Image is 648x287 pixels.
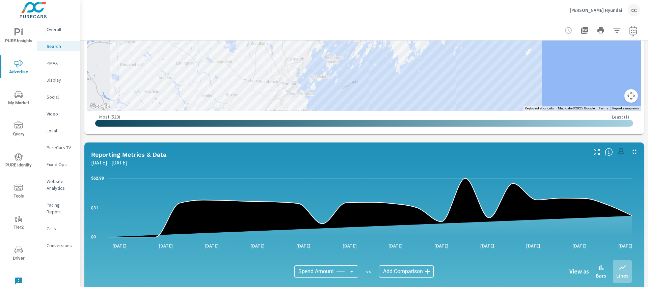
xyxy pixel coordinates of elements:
[37,142,80,153] div: PureCars TV
[2,28,35,45] span: PURE Insights
[47,161,75,168] p: Fixed Ops
[292,242,315,249] p: [DATE]
[2,184,35,200] span: Tools
[47,77,75,83] p: Display
[37,200,80,217] div: Pacing Report
[47,144,75,151] p: PureCars TV
[379,265,434,278] div: Add Comparison
[616,147,626,157] span: Select a preset date range to save this widget
[2,153,35,169] span: PURE Identity
[37,109,80,119] div: Video
[614,242,637,249] p: [DATE]
[568,242,591,249] p: [DATE]
[47,178,75,191] p: Website Analytics
[612,114,629,120] p: Least ( 1 )
[154,242,178,249] p: [DATE]
[599,106,608,110] a: Terms (opens in new tab)
[570,7,622,13] p: [PERSON_NAME] Hyundai
[89,102,111,111] a: Open this area in Google Maps (opens a new window)
[37,224,80,234] div: Calls
[91,176,104,181] text: $62.98
[2,122,35,138] span: Query
[91,235,96,239] text: $0
[47,110,75,117] p: Video
[521,242,545,249] p: [DATE]
[47,94,75,100] p: Social
[578,24,591,37] button: "Export Report to PDF"
[616,271,628,280] p: Lines
[47,60,75,67] p: PMAX
[37,176,80,193] div: Website Analytics
[338,242,361,249] p: [DATE]
[37,159,80,169] div: Fixed Ops
[624,89,638,103] button: Map camera controls
[383,268,423,275] span: Add Comparison
[294,265,358,278] div: Spend Amount
[47,202,75,215] p: Pacing Report
[99,114,120,120] p: Most ( 529 )
[596,271,606,280] p: Bars
[47,242,75,249] p: Conversions
[37,41,80,51] div: Search
[108,242,131,249] p: [DATE]
[91,151,166,158] h5: Reporting Metrics & Data
[47,43,75,50] p: Search
[37,126,80,136] div: Local
[569,268,589,275] h6: View as
[2,246,35,262] span: Driver
[246,242,269,249] p: [DATE]
[37,240,80,251] div: Conversions
[37,92,80,102] div: Social
[384,242,407,249] p: [DATE]
[47,127,75,134] p: Local
[525,106,554,111] button: Keyboard shortcuts
[200,242,223,249] p: [DATE]
[628,4,640,16] div: CC
[591,147,602,157] button: Make Fullscreen
[612,106,639,110] a: Report a map error
[605,148,613,156] span: Understand Search data over time and see how metrics compare to each other.
[37,58,80,68] div: PMAX
[2,59,35,76] span: Advertise
[2,90,35,107] span: My Market
[594,24,607,37] button: Print Report
[37,75,80,85] div: Display
[47,26,75,33] p: Overall
[430,242,453,249] p: [DATE]
[89,102,111,111] img: Google
[298,268,334,275] span: Spend Amount
[476,242,499,249] p: [DATE]
[91,158,128,166] p: [DATE] - [DATE]
[358,268,379,275] p: vs
[91,206,98,210] text: $31
[37,24,80,34] div: Overall
[558,106,595,110] span: Map data ©2025 Google
[629,147,640,157] button: Minimize Widget
[2,215,35,231] span: Tier2
[47,225,75,232] p: Calls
